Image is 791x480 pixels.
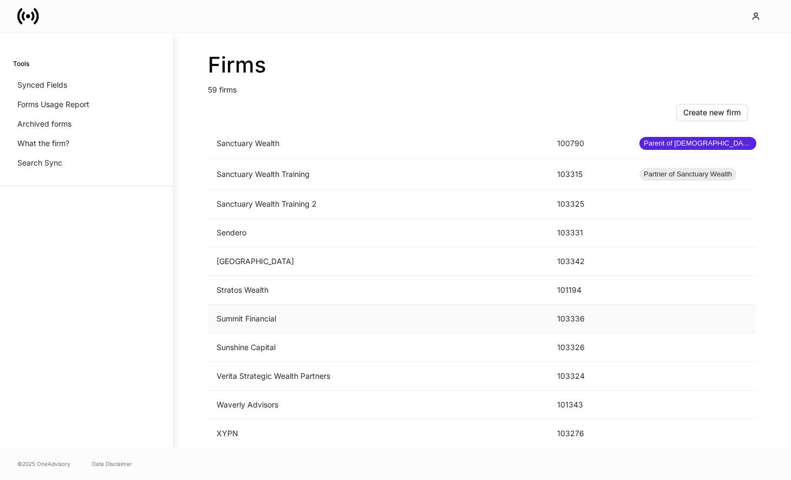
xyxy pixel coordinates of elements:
td: 103324 [548,362,631,391]
td: Waverly Advisors [208,391,548,419]
td: 103342 [548,247,631,276]
span: © 2025 OneAdvisory [17,459,70,468]
td: Sendero [208,219,548,247]
span: Parent of [DEMOGRAPHIC_DATA] firms [639,138,756,149]
p: Synced Fields [17,80,67,90]
td: XYPN [208,419,548,448]
td: 100790 [548,128,631,159]
p: What the firm? [17,138,69,149]
td: Summit Financial [208,305,548,333]
span: Partner of Sanctuary Wealth [639,169,736,180]
td: 101194 [548,276,631,305]
td: Sanctuary Wealth Training [208,159,548,190]
a: Synced Fields [13,75,160,95]
a: Archived forms [13,114,160,134]
p: Archived forms [17,119,71,129]
td: Sanctuary Wealth [208,128,548,159]
td: 103315 [548,159,631,190]
td: [GEOGRAPHIC_DATA] [208,247,548,276]
td: 103325 [548,190,631,219]
h2: Firms [208,52,756,78]
td: Sunshine Capital [208,333,548,362]
td: Verita Strategic Wealth Partners [208,362,548,391]
td: Sanctuary Wealth Training 2 [208,190,548,219]
td: 103326 [548,333,631,362]
td: Stratos Wealth [208,276,548,305]
a: Data Disclaimer [92,459,132,468]
p: Search Sync [17,157,62,168]
td: 103331 [548,219,631,247]
td: 103336 [548,305,631,333]
div: Create new firm [683,107,741,118]
p: Forms Usage Report [17,99,89,110]
td: 101343 [548,391,631,419]
td: 103276 [548,419,631,448]
a: Forms Usage Report [13,95,160,114]
p: 59 firms [208,78,756,95]
button: Create new firm [676,104,748,121]
a: Search Sync [13,153,160,173]
h6: Tools [13,58,29,69]
a: What the firm? [13,134,160,153]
